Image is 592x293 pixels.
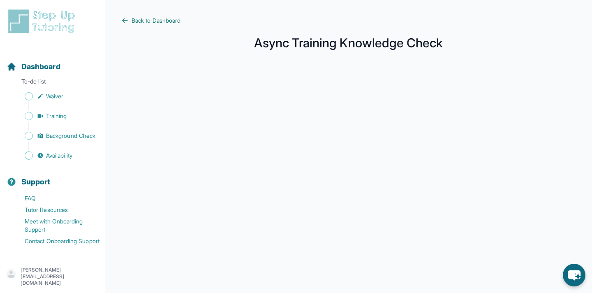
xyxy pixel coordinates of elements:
button: [PERSON_NAME][EMAIL_ADDRESS][DOMAIN_NAME] [7,267,98,286]
a: Waiver [7,91,105,102]
a: Dashboard [7,61,60,72]
h1: Async Training Knowledge Check [122,38,576,48]
span: Waiver [46,92,63,100]
button: chat-button [563,264,585,286]
span: Dashboard [21,61,60,72]
a: Contact Onboarding Support [7,235,105,247]
img: logo [7,8,80,35]
a: Tutor Resources [7,204,105,216]
span: Training [46,112,67,120]
a: Meet with Onboarding Support [7,216,105,235]
a: Training [7,110,105,122]
a: FAQ [7,193,105,204]
span: Support [21,176,51,188]
span: Back to Dashboard [132,16,180,25]
a: Background Check [7,130,105,142]
span: Availability [46,151,72,160]
p: [PERSON_NAME][EMAIL_ADDRESS][DOMAIN_NAME] [21,267,98,286]
button: Dashboard [3,48,102,76]
span: Background Check [46,132,95,140]
button: Support [3,163,102,191]
a: Back to Dashboard [122,16,576,25]
p: To-do list [3,77,102,89]
a: Availability [7,150,105,161]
